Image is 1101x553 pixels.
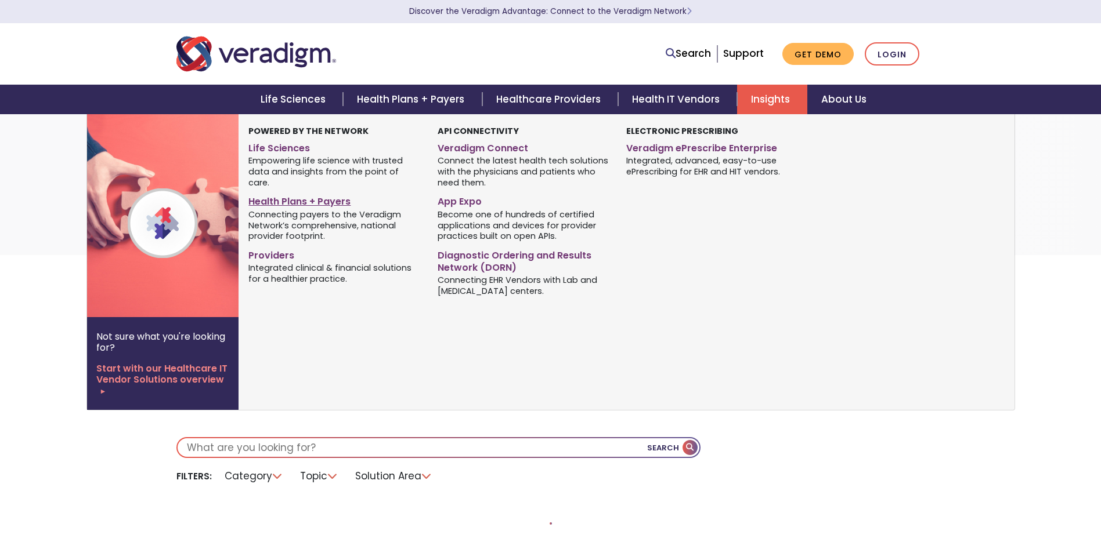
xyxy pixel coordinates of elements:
a: Health Plans + Payers [248,191,420,208]
button: Search [647,438,699,457]
span: Connecting payers to the Veradigm Network’s comprehensive, national provider footprint. [248,208,420,242]
a: Get Demo [782,43,854,66]
strong: Electronic Prescribing [626,125,738,137]
p: Not sure what you're looking for? [96,331,229,353]
a: App Expo [438,191,609,208]
a: Healthcare Providers [482,85,618,114]
a: Login [865,42,919,66]
li: Topic [293,467,345,485]
li: Category [218,467,290,485]
strong: Powered by the Network [248,125,369,137]
li: Filters: [176,470,212,482]
a: Providers [248,245,420,262]
span: Integrated clinical & financial solutions for a healthier practice. [248,262,420,285]
nav: Pagination Controls [550,522,552,534]
a: Support [723,46,764,60]
span: Connecting EHR Vendors with Lab and [MEDICAL_DATA] centers. [438,274,609,297]
span: Empowering life science with trusted data and insights from the point of care. [248,155,420,188]
span: Integrated, advanced, easy-to-use ePrescribing for EHR and HIT vendors. [626,155,797,177]
a: Life Sciences [248,138,420,155]
a: Diagnostic Ordering and Results Network (DORN) [438,245,609,274]
img: Veradigm Network [87,114,274,317]
input: What are you looking for? [178,438,699,457]
a: Insights [737,85,807,114]
a: Veradigm ePrescribe Enterprise [626,138,797,155]
a: Health Plans + Payers [343,85,482,114]
span: Connect the latest health tech solutions with the physicians and patients who need them. [438,155,609,188]
img: Veradigm logo [176,35,336,73]
a: Veradigm Connect [438,138,609,155]
a: Search [666,46,711,61]
span: Become one of hundreds of certified applications and devices for provider practices built on open... [438,208,609,242]
a: Start with our Healthcare IT Vendor Solutions overview [96,363,229,396]
a: Discover the Veradigm Advantage: Connect to the Veradigm NetworkLearn More [409,6,692,17]
a: Life Sciences [247,85,343,114]
a: Health IT Vendors [618,85,737,114]
strong: API Connectivity [438,125,519,137]
li: Solution Area [348,467,439,485]
span: Learn More [687,6,692,17]
a: About Us [807,85,880,114]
